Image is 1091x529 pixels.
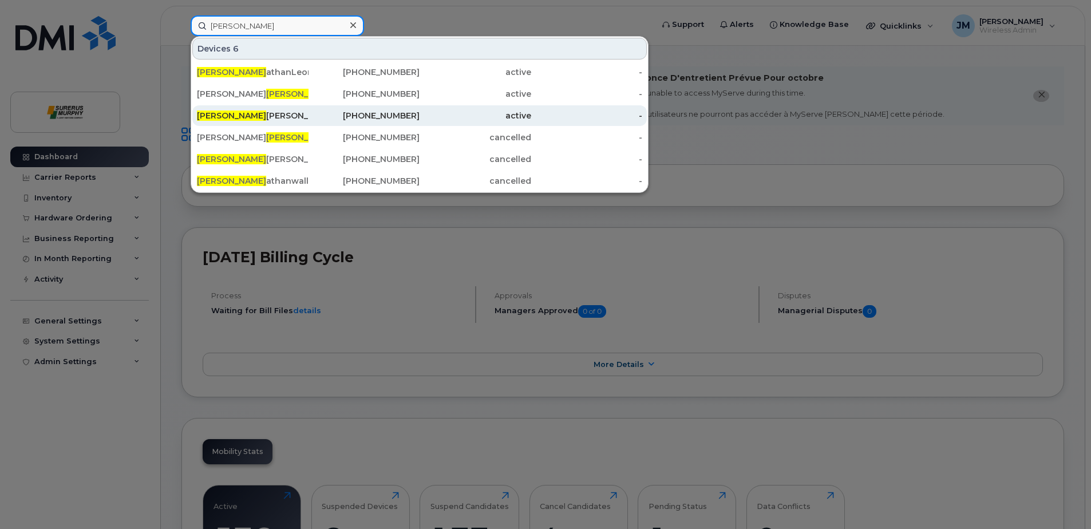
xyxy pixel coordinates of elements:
[192,62,647,82] a: [PERSON_NAME]athanLeongiPad[PHONE_NUMBER]active-
[531,66,643,78] div: -
[197,132,309,143] div: [PERSON_NAME] esi Pad Tmep
[531,110,643,121] div: -
[531,153,643,165] div: -
[192,171,647,191] a: [PERSON_NAME]athanwallman Ipad-Cgl[PHONE_NUMBER]cancelled-
[531,132,643,143] div: -
[197,110,309,121] div: [PERSON_NAME] Corp
[420,153,531,165] div: cancelled
[420,132,531,143] div: cancelled
[531,88,643,100] div: -
[197,176,266,186] span: [PERSON_NAME]
[197,88,309,100] div: [PERSON_NAME] es iPad - EBRT
[309,66,420,78] div: [PHONE_NUMBER]
[192,105,647,126] a: [PERSON_NAME][PERSON_NAME] Corp[PHONE_NUMBER]active-
[197,110,266,121] span: [PERSON_NAME]
[192,84,647,104] a: [PERSON_NAME][PERSON_NAME]es iPad - EBRT[PHONE_NUMBER]active-
[192,38,647,60] div: Devices
[192,149,647,169] a: [PERSON_NAME][PERSON_NAME]-Clsd[PHONE_NUMBER]cancelled-
[197,153,309,165] div: [PERSON_NAME]-Clsd
[233,43,239,54] span: 6
[197,66,309,78] div: athanLeongiPad
[266,132,335,143] span: [PERSON_NAME]
[309,153,420,165] div: [PHONE_NUMBER]
[309,175,420,187] div: [PHONE_NUMBER]
[197,175,309,187] div: athanwallman Ipad-Cgl
[531,175,643,187] div: -
[197,154,266,164] span: [PERSON_NAME]
[420,66,531,78] div: active
[420,175,531,187] div: cancelled
[309,132,420,143] div: [PHONE_NUMBER]
[420,110,531,121] div: active
[192,127,647,148] a: [PERSON_NAME][PERSON_NAME]esi Pad Tmep[PHONE_NUMBER]cancelled-
[197,67,266,77] span: [PERSON_NAME]
[309,110,420,121] div: [PHONE_NUMBER]
[266,89,335,99] span: [PERSON_NAME]
[309,88,420,100] div: [PHONE_NUMBER]
[420,88,531,100] div: active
